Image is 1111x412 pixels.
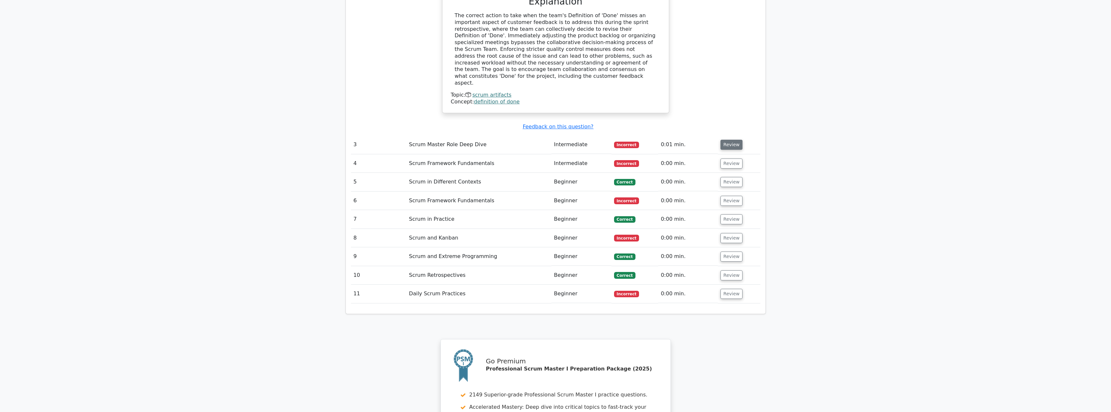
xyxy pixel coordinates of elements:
td: 0:00 min. [658,285,718,303]
td: Intermediate [551,135,611,154]
td: Beginner [551,266,611,285]
button: Review [720,270,743,280]
a: Feedback on this question? [523,124,593,130]
a: scrum artifacts [472,92,511,98]
td: Scrum in Practice [406,210,551,229]
td: 0:00 min. [658,266,718,285]
td: Beginner [551,173,611,191]
td: Beginner [551,247,611,266]
button: Review [720,196,743,206]
button: Review [720,159,743,169]
td: 8 [351,229,406,247]
span: Correct [614,216,635,223]
td: 0:00 min. [658,173,718,191]
span: Incorrect [614,197,639,204]
button: Review [720,289,743,299]
button: Review [720,214,743,224]
a: definition of done [474,99,520,105]
td: Scrum and Kanban [406,229,551,247]
td: 0:00 min. [658,154,718,173]
td: Beginner [551,192,611,210]
button: Review [720,140,743,150]
button: Review [720,233,743,243]
td: Scrum in Different Contexts [406,173,551,191]
td: 0:00 min. [658,247,718,266]
td: 0:01 min. [658,135,718,154]
td: 3 [351,135,406,154]
button: Review [720,177,743,187]
td: 9 [351,247,406,266]
div: Concept: [451,99,660,105]
td: Scrum Master Role Deep Dive [406,135,551,154]
span: Correct [614,253,635,260]
td: 0:00 min. [658,229,718,247]
td: Beginner [551,285,611,303]
td: 10 [351,266,406,285]
div: The correct action to take when the team's Definition of 'Done' misses an important aspect of cus... [455,12,657,87]
td: Beginner [551,210,611,229]
td: Daily Scrum Practices [406,285,551,303]
div: Topic: [451,92,660,99]
span: Incorrect [614,142,639,148]
td: 6 [351,192,406,210]
td: Intermediate [551,154,611,173]
td: Scrum Framework Fundamentals [406,192,551,210]
button: Review [720,252,743,262]
span: Correct [614,272,635,278]
td: Scrum and Extreme Programming [406,247,551,266]
td: 11 [351,285,406,303]
span: Correct [614,179,635,185]
td: Beginner [551,229,611,247]
td: 5 [351,173,406,191]
td: 7 [351,210,406,229]
td: 0:00 min. [658,210,718,229]
span: Incorrect [614,235,639,241]
td: 0:00 min. [658,192,718,210]
td: Scrum Retrospectives [406,266,551,285]
span: Incorrect [614,160,639,167]
td: 4 [351,154,406,173]
span: Incorrect [614,291,639,297]
td: Scrum Framework Fundamentals [406,154,551,173]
